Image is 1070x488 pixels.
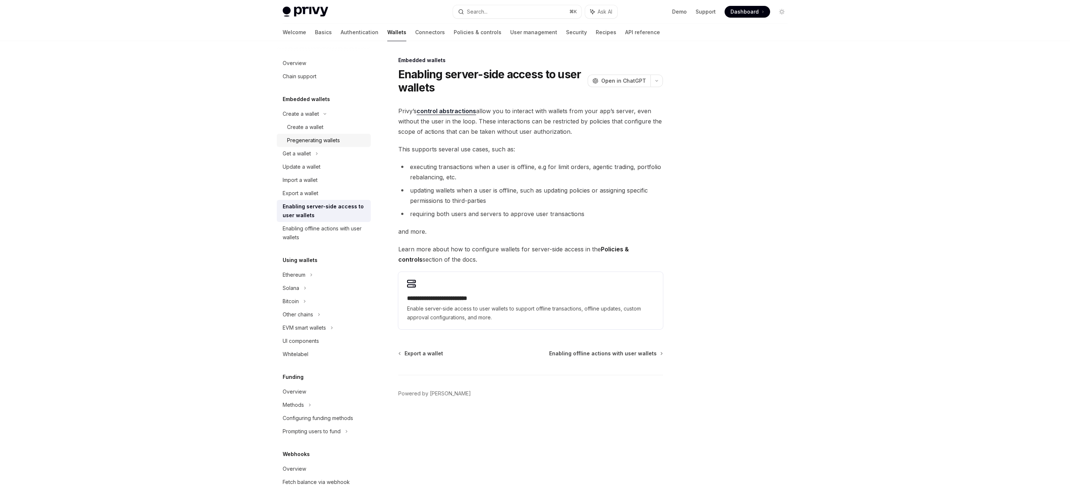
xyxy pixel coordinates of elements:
[453,5,581,18] button: Search...⌘K
[549,350,662,357] a: Enabling offline actions with user wallets
[283,323,326,332] div: EVM smart wallets
[283,310,313,319] div: Other chains
[776,6,788,18] button: Toggle dark mode
[283,478,350,487] div: Fetch balance via webhook
[566,24,587,41] a: Security
[283,373,304,381] h5: Funding
[398,57,663,64] div: Embedded wallets
[398,144,663,154] span: This supports several use cases, such as:
[405,350,443,357] span: Export a wallet
[277,70,371,83] a: Chain support
[283,401,304,409] div: Methods
[283,284,299,293] div: Solana
[725,6,770,18] a: Dashboard
[730,8,759,15] span: Dashboard
[283,162,320,171] div: Update a wallet
[283,202,366,220] div: Enabling server-side access to user wallets
[549,350,657,357] span: Enabling offline actions with user wallets
[283,72,316,81] div: Chain support
[601,77,646,85] span: Open in ChatGPT
[596,24,616,41] a: Recipes
[283,427,341,436] div: Prompting users to fund
[283,450,310,459] h5: Webhooks
[277,173,371,187] a: Import a wallet
[277,334,371,348] a: UI components
[277,57,371,70] a: Overview
[277,412,371,425] a: Configuring funding methods
[398,226,663,237] span: and more.
[283,95,330,104] h5: Embedded wallets
[415,24,445,41] a: Connectors
[277,187,371,200] a: Export a wallet
[398,106,663,137] span: Privy’s allow you to interact with wallets from your app’s server, even without the user in the l...
[283,24,306,41] a: Welcome
[283,337,319,345] div: UI components
[598,8,612,15] span: Ask AI
[283,149,311,158] div: Get a wallet
[287,136,340,145] div: Pregenerating wallets
[277,200,371,222] a: Enabling server-side access to user wallets
[283,297,299,306] div: Bitcoin
[672,8,687,15] a: Demo
[283,414,353,423] div: Configuring funding methods
[510,24,557,41] a: User management
[283,270,305,279] div: Ethereum
[283,110,319,118] div: Create a wallet
[283,256,318,265] h5: Using wallets
[398,390,471,397] a: Powered by [PERSON_NAME]
[277,385,371,398] a: Overview
[283,189,318,198] div: Export a wallet
[585,5,617,18] button: Ask AI
[283,59,306,68] div: Overview
[287,123,323,132] div: Create a wallet
[398,68,585,94] h1: Enabling server-side access to user wallets
[467,7,487,16] div: Search...
[283,464,306,473] div: Overview
[399,350,443,357] a: Export a wallet
[277,160,371,173] a: Update a wallet
[569,9,577,15] span: ⌘ K
[315,24,332,41] a: Basics
[283,387,306,396] div: Overview
[398,244,663,265] span: Learn more about how to configure wallets for server-side access in the section of the docs.
[277,134,371,147] a: Pregenerating wallets
[454,24,501,41] a: Policies & controls
[398,185,663,206] li: updating wallets when a user is offline, such as updating policies or assigning specific permissi...
[398,209,663,219] li: requiring both users and servers to approve user transactions
[341,24,378,41] a: Authentication
[625,24,660,41] a: API reference
[277,348,371,361] a: Whitelabel
[277,222,371,244] a: Enabling offline actions with user wallets
[387,24,406,41] a: Wallets
[588,75,650,87] button: Open in ChatGPT
[407,304,654,322] span: Enable server-side access to user wallets to support offline transactions, offline updates, custo...
[417,107,476,115] a: control abstractions
[283,224,366,242] div: Enabling offline actions with user wallets
[277,121,371,134] a: Create a wallet
[277,462,371,476] a: Overview
[283,176,318,184] div: Import a wallet
[696,8,716,15] a: Support
[283,7,328,17] img: light logo
[398,162,663,182] li: executing transactions when a user is offline, e.g for limit orders, agentic trading, portfolio r...
[283,350,308,359] div: Whitelabel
